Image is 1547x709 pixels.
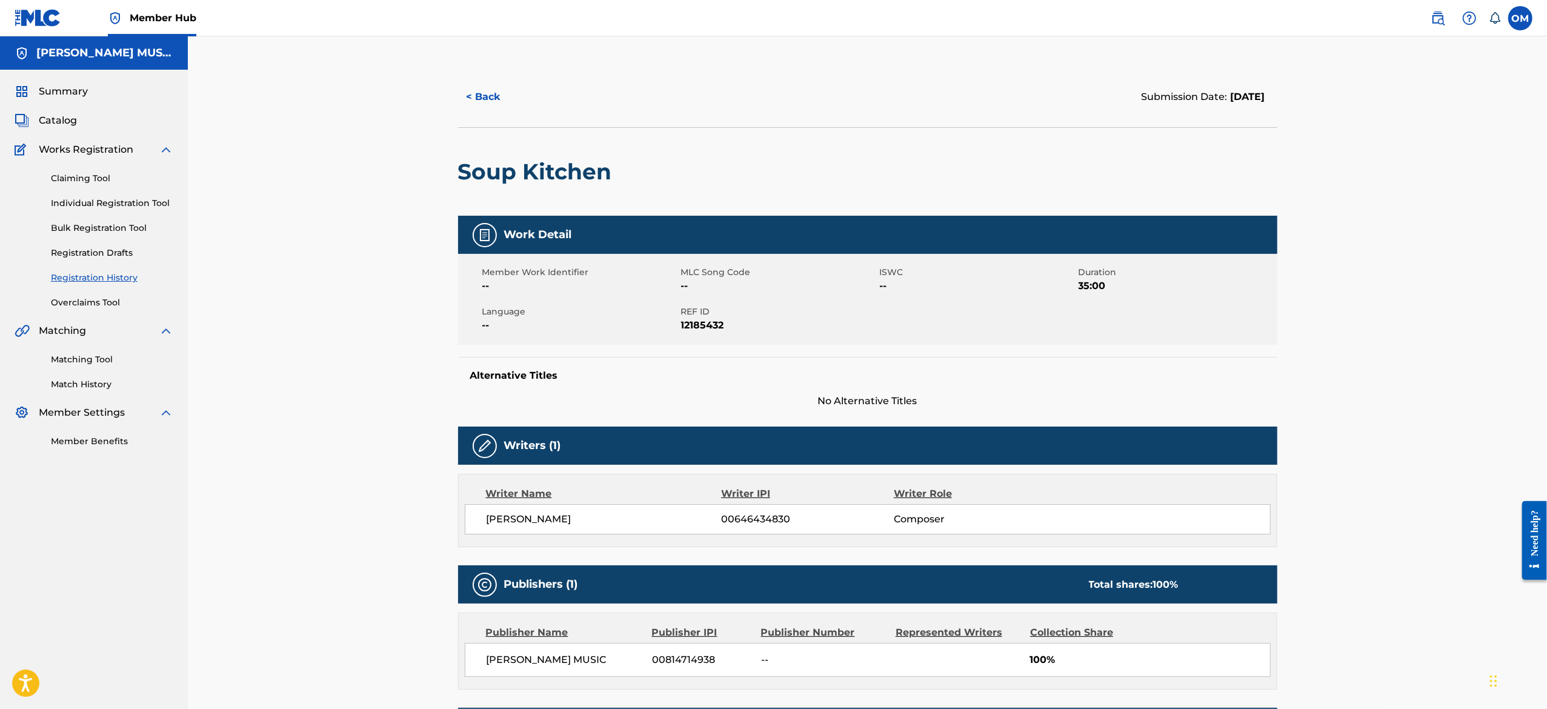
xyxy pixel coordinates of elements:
div: Writer Role [894,487,1051,501]
span: Member Settings [39,405,125,420]
span: Member Hub [130,11,196,25]
a: Overclaims Tool [51,296,173,309]
div: Total shares: [1089,578,1179,592]
span: -- [880,279,1076,293]
a: Claiming Tool [51,172,173,185]
div: User Menu [1508,6,1532,30]
img: Writers [477,439,492,453]
img: Publishers [477,578,492,592]
img: MLC Logo [15,9,61,27]
a: Bulk Registration Tool [51,222,173,235]
h2: Soup Kitchen [458,158,618,185]
span: 35:00 [1079,279,1274,293]
div: Submission Date: [1142,90,1265,104]
a: Individual Registration Tool [51,197,173,210]
span: Matching [39,324,86,338]
span: -- [482,279,678,293]
span: -- [482,318,678,333]
div: Notifications [1489,12,1501,24]
img: expand [159,405,173,420]
div: Collection Share [1030,625,1148,640]
span: Works Registration [39,142,133,157]
span: MLC Song Code [681,266,877,279]
span: -- [761,653,887,667]
button: < Back [458,82,531,112]
h5: Publishers (1) [504,578,578,591]
span: Summary [39,84,88,99]
div: Drag [1490,663,1497,699]
span: -- [681,279,877,293]
span: 12185432 [681,318,877,333]
img: Top Rightsholder [108,11,122,25]
img: Member Settings [15,405,29,420]
span: Composer [894,512,1051,527]
span: Duration [1079,266,1274,279]
a: SummarySummary [15,84,88,99]
span: [PERSON_NAME] [487,512,722,527]
div: Publisher Name [486,625,643,640]
div: Publisher IPI [652,625,752,640]
span: REF ID [681,305,877,318]
div: Writer Name [486,487,722,501]
a: Registration Drafts [51,247,173,259]
span: 100% [1030,653,1270,667]
iframe: Resource Center [1513,497,1547,585]
span: [DATE] [1228,91,1265,102]
span: 00814714938 [652,653,752,667]
span: Language [482,305,678,318]
img: expand [159,142,173,157]
a: Match History [51,378,173,391]
span: Catalog [39,113,77,128]
img: Matching [15,324,30,338]
a: Member Benefits [51,435,173,448]
div: Represented Writers [896,625,1021,640]
img: Catalog [15,113,29,128]
img: Summary [15,84,29,99]
span: 00646434830 [721,512,893,527]
img: Accounts [15,46,29,61]
div: Writer IPI [721,487,894,501]
span: Member Work Identifier [482,266,678,279]
h5: Alternative Titles [470,370,1265,382]
img: Work Detail [477,228,492,242]
div: Help [1457,6,1482,30]
h5: Writers (1) [504,439,561,453]
a: Public Search [1426,6,1450,30]
a: Matching Tool [51,353,173,366]
a: Registration History [51,271,173,284]
iframe: Chat Widget [1486,651,1547,709]
h5: DEVON LEWIS MUSIC [36,46,173,60]
h5: Work Detail [504,228,572,242]
span: 100 % [1153,579,1179,590]
span: [PERSON_NAME] MUSIC [487,653,644,667]
img: Works Registration [15,142,30,157]
a: CatalogCatalog [15,113,77,128]
span: No Alternative Titles [458,394,1277,408]
div: Publisher Number [761,625,887,640]
span: ISWC [880,266,1076,279]
img: help [1462,11,1477,25]
img: expand [159,324,173,338]
img: search [1431,11,1445,25]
